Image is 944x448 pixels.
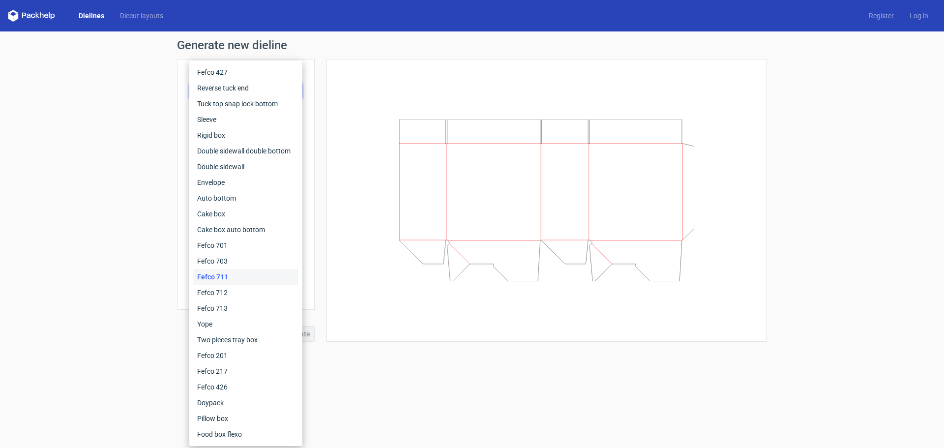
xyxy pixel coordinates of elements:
[193,253,298,269] div: Fefco 703
[193,222,298,238] div: Cake box auto bottom
[193,285,298,300] div: Fefco 712
[193,238,298,253] div: Fefco 701
[112,11,171,21] a: Diecut layouts
[193,127,298,143] div: Rigid box
[193,300,298,316] div: Fefco 713
[193,426,298,442] div: Food box flexo
[193,316,298,332] div: Yope
[193,348,298,363] div: Fefco 201
[193,332,298,348] div: Two pieces tray box
[71,11,112,21] a: Dielines
[177,39,767,51] h1: Generate new dieline
[193,175,298,190] div: Envelope
[193,395,298,411] div: Doypack
[193,159,298,175] div: Double sidewall
[193,379,298,395] div: Fefco 426
[193,96,298,112] div: Tuck top snap lock bottom
[861,11,902,21] a: Register
[193,269,298,285] div: Fefco 711
[193,363,298,379] div: Fefco 217
[193,206,298,222] div: Cake box
[193,143,298,159] div: Double sidewall double bottom
[193,411,298,426] div: Pillow box
[193,112,298,127] div: Sleeve
[193,64,298,80] div: Fefco 427
[902,11,936,21] a: Log in
[193,190,298,206] div: Auto bottom
[193,80,298,96] div: Reverse tuck end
